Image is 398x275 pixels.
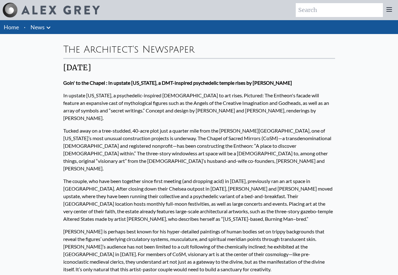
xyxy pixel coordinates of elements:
[63,175,335,225] p: The couple, who have been together since first meeting (and dropping acid) in [DATE], previously ...
[63,124,335,175] p: Tucked away on a tree-studded, 40-acre plot just a quarter mile from the [PERSON_NAME][GEOGRAPHIC...
[31,23,45,32] a: News
[296,3,383,17] input: Search
[63,63,335,73] div: [DATE]
[63,39,335,58] div: The Architect's Newspaper
[21,20,28,34] li: ·
[4,24,19,31] a: Home
[63,80,292,86] strong: Goin' to the Chapel : In upstate [US_STATE], a DMT-inspired psychedelic temple rises by [PERSON_N...
[63,89,335,124] p: In upstate [US_STATE], a psychedelic-inspired [DEMOGRAPHIC_DATA] to art rises. Pictured: The Enth...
